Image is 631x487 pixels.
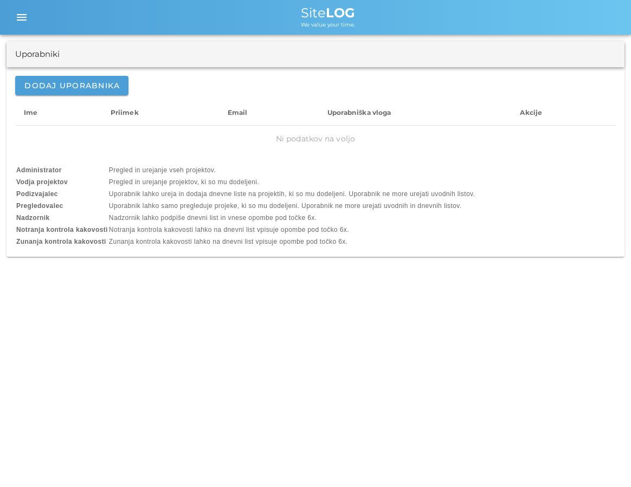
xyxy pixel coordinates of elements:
[15,11,28,24] i: menu
[109,165,475,176] td: Pregled in urejanje vseh projektov.
[109,224,475,235] td: Notranja kontrola kakovosti lahko na dnevni list vpisuje opombe pod točko 6x.
[228,108,248,116] span: Email
[24,108,37,116] span: Ime
[16,190,58,198] b: Podizvajalec
[109,200,475,211] td: Uporabnik lahko samo pregleduje projeke, ki so mu dodeljeni. Uporabnik ne more urejati uvodnih in...
[511,100,616,126] th: Akcije: Ni razvrščeno. Aktivirajte za naraščajoče razvrščanje.
[16,238,106,245] b: Zunanja kontrola kakovosti
[111,108,139,116] span: Priimek
[520,108,542,116] span: Akcije
[109,189,475,199] td: Uporabnik lahko ureja in dodaja dnevne liste na projektih, ki so mu dodeljeni. Uporabnik ne more ...
[327,108,391,116] span: Uporabniška vloga
[15,100,102,126] th: Ime: Ni razvrščeno. Aktivirajte za naraščajoče razvrščanje.
[16,226,108,233] b: Notranja kontrola kakovosti
[24,81,120,90] span: Dodaj uporabnika
[16,202,63,210] b: Pregledovalec
[301,21,355,28] span: We value your time.
[16,178,68,186] b: Vodja projektov
[102,100,219,126] th: Priimek: Ni razvrščeno. Aktivirajte za naraščajoče razvrščanje.
[219,100,319,126] th: Email: Ni razvrščeno. Aktivirajte za naraščajoče razvrščanje.
[16,166,62,174] b: Administrator
[15,48,60,61] div: Uporabniki
[109,177,475,187] td: Pregled in urejanje projektov, ki so mu dodeljeni.
[301,5,355,21] span: Site
[15,76,128,95] button: Dodaj uporabnika
[15,126,616,152] td: Ni podatkov na voljo
[326,5,355,21] b: LOG
[319,100,512,126] th: Uporabniška vloga: Ni razvrščeno. Aktivirajte za naraščajoče razvrščanje.
[16,214,50,222] b: Nadzornik
[109,236,475,247] td: Zunanja kontrola kakovosti lahko na dnevni list vpisuje opombe pod točko 6x.
[109,212,475,223] td: Nadzornik lahko podpiše dnevni list in vnese opombe pod točke 6x.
